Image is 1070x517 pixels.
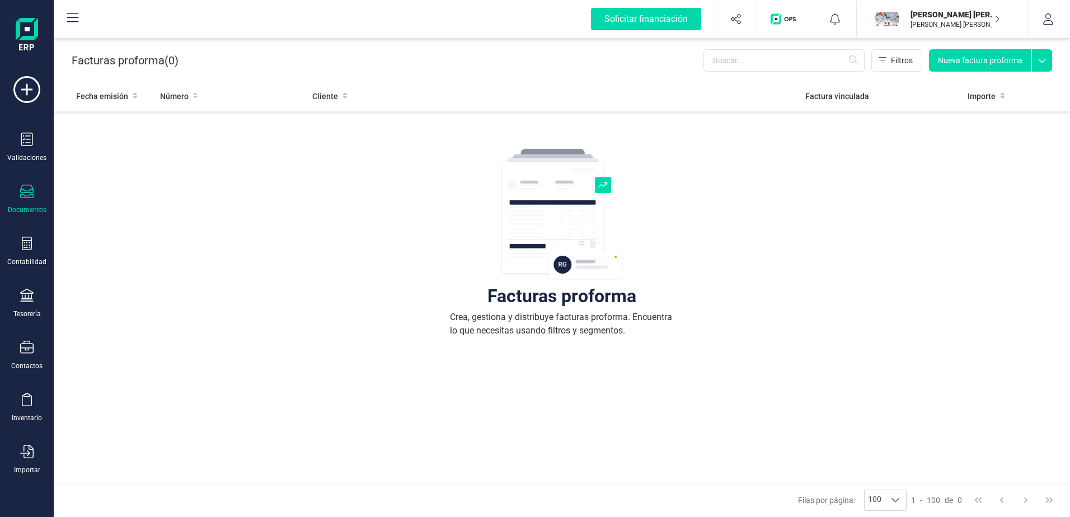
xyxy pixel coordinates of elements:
[12,413,42,422] div: Inventario
[875,7,899,31] img: JU
[76,91,128,102] span: Fecha emisión
[968,91,996,102] span: Importe
[968,490,989,511] button: First Page
[312,91,338,102] span: Cliente
[991,490,1012,511] button: Previous Page
[871,49,922,72] button: Filtros
[911,9,1000,20] p: [PERSON_NAME] [PERSON_NAME]
[911,495,916,506] span: 1
[487,290,636,302] div: Facturas proforma
[72,49,179,72] div: Facturas proforma ( )
[13,309,41,318] div: Tesorería
[14,466,40,474] div: Importar
[805,91,869,102] span: Factura vinculada
[911,20,1000,29] p: [PERSON_NAME] [PERSON_NAME]
[7,153,46,162] div: Validaciones
[958,495,962,506] span: 0
[764,1,807,37] button: Logo de OPS
[703,49,865,72] input: Buscar...
[500,147,623,281] img: img-empty-table.svg
[8,205,46,214] div: Documentos
[865,490,885,510] span: 100
[927,495,940,506] span: 100
[7,257,46,266] div: Contabilidad
[1015,490,1036,511] button: Next Page
[578,1,715,37] button: Solicitar financiación
[591,8,701,30] div: Solicitar financiación
[771,13,800,25] img: Logo de OPS
[798,490,907,511] div: Filas por página:
[16,18,38,54] img: Logo Finanedi
[945,495,953,506] span: de
[870,1,1013,37] button: JU[PERSON_NAME] [PERSON_NAME][PERSON_NAME] [PERSON_NAME]
[1039,490,1060,511] button: Last Page
[911,495,962,506] div: -
[891,55,913,66] span: Filtros
[168,53,175,68] span: 0
[11,361,43,370] div: Contactos
[929,49,1031,72] button: Nueva factura proforma
[160,91,189,102] span: Número
[450,311,674,337] div: Crea, gestiona y distribuye facturas proforma. Encuentra lo que necesitas usando filtros y segmen...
